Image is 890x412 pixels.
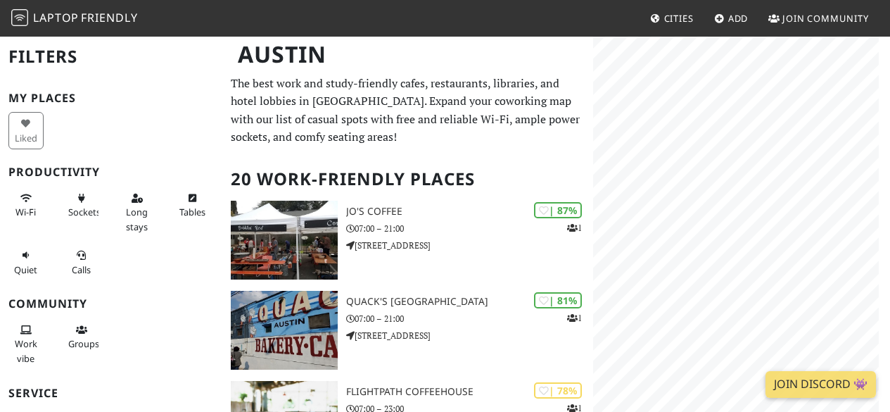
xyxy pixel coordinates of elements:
button: Tables [175,187,210,224]
h3: Productivity [8,166,214,179]
div: | 78% [534,382,582,399]
a: Join Community [763,6,875,31]
a: Join Discord 👾 [765,371,876,398]
span: Video/audio calls [72,263,91,276]
p: [STREET_ADDRESS] [346,329,593,342]
button: Sockets [64,187,99,224]
div: | 87% [534,202,582,218]
p: 1 [567,221,582,235]
a: Quack's 43rd Street Bakery | 81% 1 Quack's [GEOGRAPHIC_DATA] 07:00 – 21:00 [STREET_ADDRESS] [222,291,593,370]
h3: My Places [8,92,214,105]
img: Jo's Coffee [231,201,338,280]
button: Work vibe [8,318,44,370]
p: 1 [567,311,582,325]
div: | 81% [534,292,582,308]
span: Group tables [68,337,99,350]
h3: Quack's [GEOGRAPHIC_DATA] [346,296,593,308]
button: Groups [64,318,99,356]
p: The best work and study-friendly cafes, restaurants, libraries, and hotel lobbies in [GEOGRAPHIC_... [231,75,585,146]
span: Power sockets [68,206,101,218]
a: Cities [644,6,699,31]
p: [STREET_ADDRESS] [346,239,593,252]
img: LaptopFriendly [11,9,28,26]
button: Quiet [8,244,44,281]
h3: Jo's Coffee [346,206,593,218]
h3: Service [8,387,214,400]
a: Jo's Coffee | 87% 1 Jo's Coffee 07:00 – 21:00 [STREET_ADDRESS] [222,201,593,280]
h3: Community [8,297,214,311]
button: Wi-Fi [8,187,44,224]
span: Friendly [81,10,137,25]
span: Cities [664,12,694,25]
button: Long stays [120,187,155,238]
span: Long stays [126,206,148,232]
span: People working [15,337,37,364]
span: Add [728,12,749,25]
h2: Filters [8,35,214,78]
span: Join Community [782,12,869,25]
p: 07:00 – 21:00 [346,222,593,235]
p: 07:00 – 21:00 [346,312,593,325]
span: Work-friendly tables [179,206,205,218]
a: LaptopFriendly LaptopFriendly [11,6,138,31]
span: Quiet [14,263,37,276]
span: Stable Wi-Fi [15,206,36,218]
h3: Flightpath Coffeehouse [346,386,593,398]
img: Quack's 43rd Street Bakery [231,291,338,370]
button: Calls [64,244,99,281]
h2: 20 Work-Friendly Places [231,158,585,201]
h1: Austin [227,35,590,74]
span: Laptop [33,10,79,25]
a: Add [708,6,754,31]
